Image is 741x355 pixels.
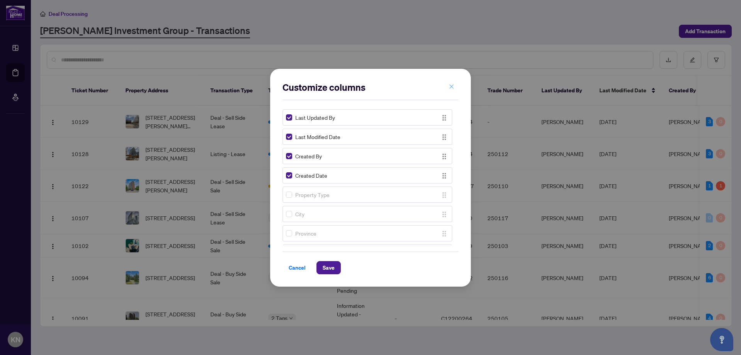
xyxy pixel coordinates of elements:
[289,262,306,274] span: Cancel
[295,113,335,122] span: Last Updated By
[283,81,458,93] h2: Customize columns
[283,129,452,145] div: Last Modified DateDrag Icon
[295,190,330,199] span: Property Type
[323,262,335,274] span: Save
[283,261,312,274] button: Cancel
[440,209,449,219] button: Drag Icon
[283,109,452,126] div: Last Updated ByDrag Icon
[440,229,449,238] button: Drag Icon
[295,132,340,141] span: Last Modified Date
[295,171,327,180] span: Created Date
[440,151,449,161] button: Drag Icon
[440,152,448,161] img: Drag Icon
[295,152,322,160] span: Created By
[295,229,316,238] span: Province
[440,132,449,141] button: Drag Icon
[283,167,452,183] div: Created DateDrag Icon
[283,148,452,164] div: Created ByDrag Icon
[440,114,448,122] img: Drag Icon
[295,210,305,218] span: City
[440,172,448,180] img: Drag Icon
[440,171,449,180] button: Drag Icon
[440,133,448,141] img: Drag Icon
[440,190,449,199] button: Drag Icon
[440,113,449,122] button: Drag Icon
[710,328,733,351] button: Open asap
[449,84,454,89] span: close
[316,261,341,274] button: Save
